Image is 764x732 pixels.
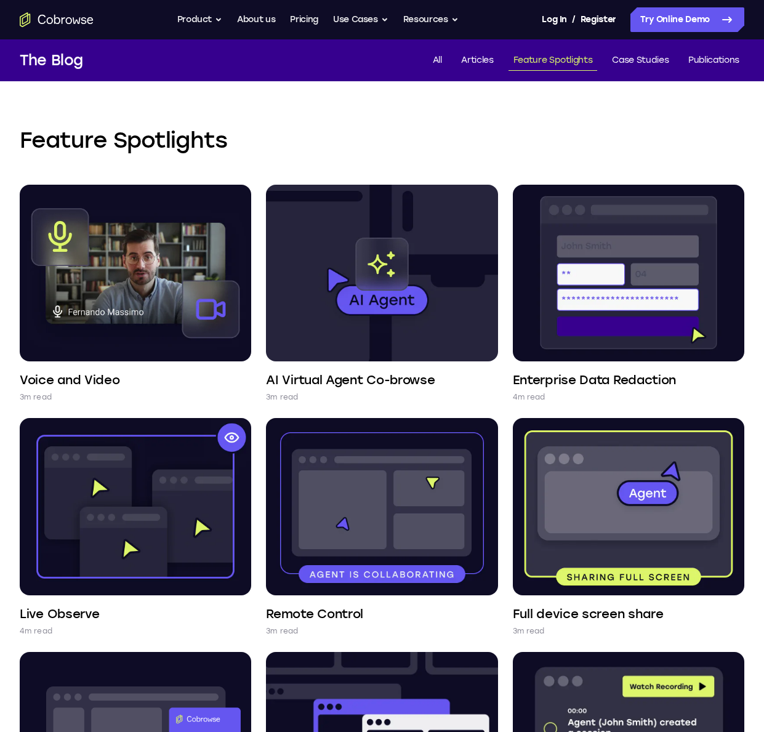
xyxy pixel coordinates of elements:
[20,418,251,595] img: Live Observe
[513,185,744,361] img: Enterprise Data Redaction
[20,605,99,622] h4: Live Observe
[333,7,388,32] button: Use Cases
[20,418,251,637] a: Live Observe 4m read
[266,625,298,637] p: 3m read
[266,371,435,388] h4: AI Virtual Agent Co-browse
[428,50,447,71] a: All
[456,50,498,71] a: Articles
[20,49,83,71] h1: The Blog
[403,7,459,32] button: Resources
[513,185,744,403] a: Enterprise Data Redaction 4m read
[581,7,616,32] a: Register
[266,185,497,361] img: AI Virtual Agent Co-browse
[513,625,545,637] p: 3m read
[290,7,318,32] a: Pricing
[513,605,664,622] h4: Full device screen share
[513,418,744,637] a: Full device screen share 3m read
[513,391,545,403] p: 4m read
[266,605,363,622] h4: Remote Control
[20,12,94,27] a: Go to the home page
[177,7,223,32] button: Product
[630,7,744,32] a: Try Online Demo
[237,7,275,32] a: About us
[607,50,674,71] a: Case Studies
[266,418,497,637] a: Remote Control 3m read
[20,625,52,637] p: 4m read
[509,50,598,71] a: Feature Spotlights
[266,418,497,595] img: Remote Control
[572,12,576,27] span: /
[20,371,120,388] h4: Voice and Video
[20,126,744,155] h2: Feature Spotlights
[513,371,677,388] h4: Enterprise Data Redaction
[266,391,298,403] p: 3m read
[20,185,251,361] img: Voice and Video
[513,418,744,595] img: Full device screen share
[683,50,744,71] a: Publications
[20,391,52,403] p: 3m read
[266,185,497,403] a: AI Virtual Agent Co-browse 3m read
[20,185,251,403] a: Voice and Video 3m read
[542,7,566,32] a: Log In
